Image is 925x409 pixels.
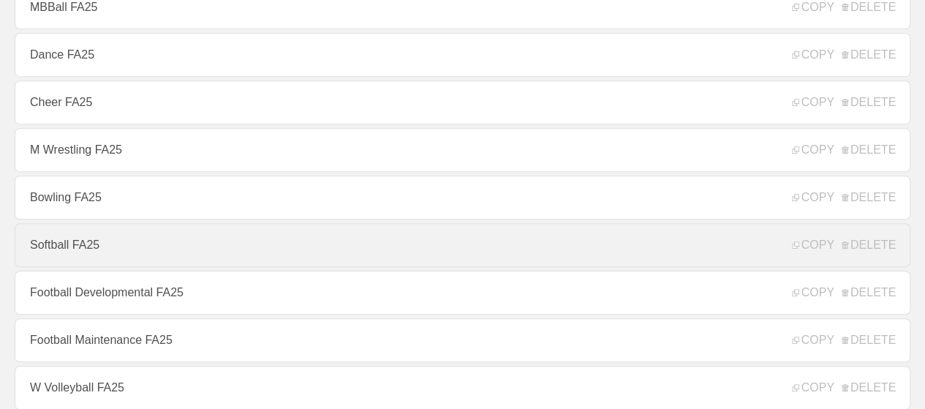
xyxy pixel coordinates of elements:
[792,143,834,157] span: COPY
[15,223,910,267] a: Softball FA25
[842,143,896,157] span: DELETE
[792,96,834,109] span: COPY
[792,48,834,61] span: COPY
[662,239,925,409] iframe: Chat Widget
[842,191,896,204] span: DELETE
[842,1,896,14] span: DELETE
[15,33,910,77] a: Dance FA25
[792,1,834,14] span: COPY
[792,239,834,252] span: COPY
[15,80,910,124] a: Cheer FA25
[842,48,896,61] span: DELETE
[15,318,910,362] a: Football Maintenance FA25
[792,191,834,204] span: COPY
[842,96,896,109] span: DELETE
[842,239,896,252] span: DELETE
[15,128,910,172] a: M Wrestling FA25
[15,176,910,219] a: Bowling FA25
[15,271,910,315] a: Football Developmental FA25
